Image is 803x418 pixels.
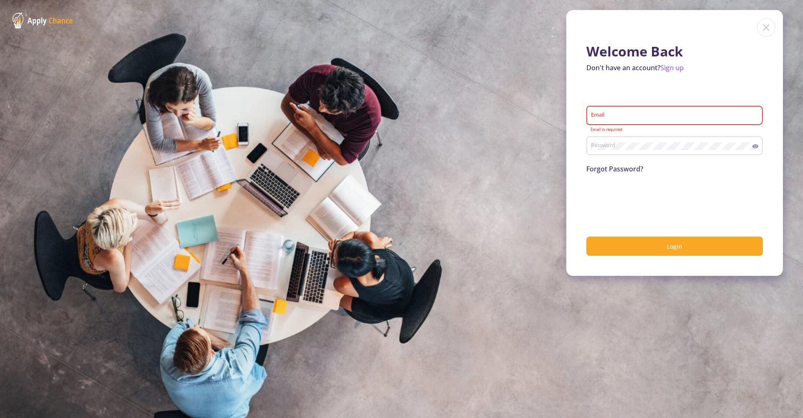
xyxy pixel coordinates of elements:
[586,43,763,59] h1: Welcome Back
[660,63,684,72] a: Sign up
[757,18,775,37] img: close icon
[586,164,643,173] a: Forgot Password?
[667,242,682,250] span: Login
[586,184,713,217] iframe: reCAPTCHA
[586,237,763,256] button: Login
[13,13,73,28] img: ApplyChance Logo
[586,63,763,73] p: Don't have an account?
[591,127,759,132] mat-error: Email is required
